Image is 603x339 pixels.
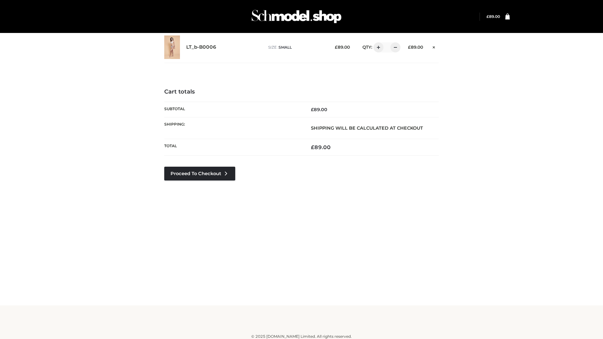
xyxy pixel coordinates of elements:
[164,89,439,95] h4: Cart totals
[311,144,314,150] span: £
[335,45,350,50] bdi: 89.00
[164,167,235,180] a: Proceed to Checkout
[164,35,180,59] img: LT_b-B0006 - SMALL
[486,14,500,19] bdi: 89.00
[186,44,216,50] a: LT_b-B0006
[311,107,314,112] span: £
[279,45,292,50] span: SMALL
[486,14,500,19] a: £89.00
[486,14,489,19] span: £
[249,4,344,29] img: Schmodel Admin 964
[164,117,301,139] th: Shipping:
[408,45,411,50] span: £
[356,42,398,52] div: QTY:
[164,139,301,156] th: Total
[268,45,325,50] p: size :
[311,125,423,131] strong: Shipping will be calculated at checkout
[311,107,327,112] bdi: 89.00
[408,45,423,50] bdi: 89.00
[429,42,439,51] a: Remove this item
[335,45,338,50] span: £
[164,102,301,117] th: Subtotal
[311,144,331,150] bdi: 89.00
